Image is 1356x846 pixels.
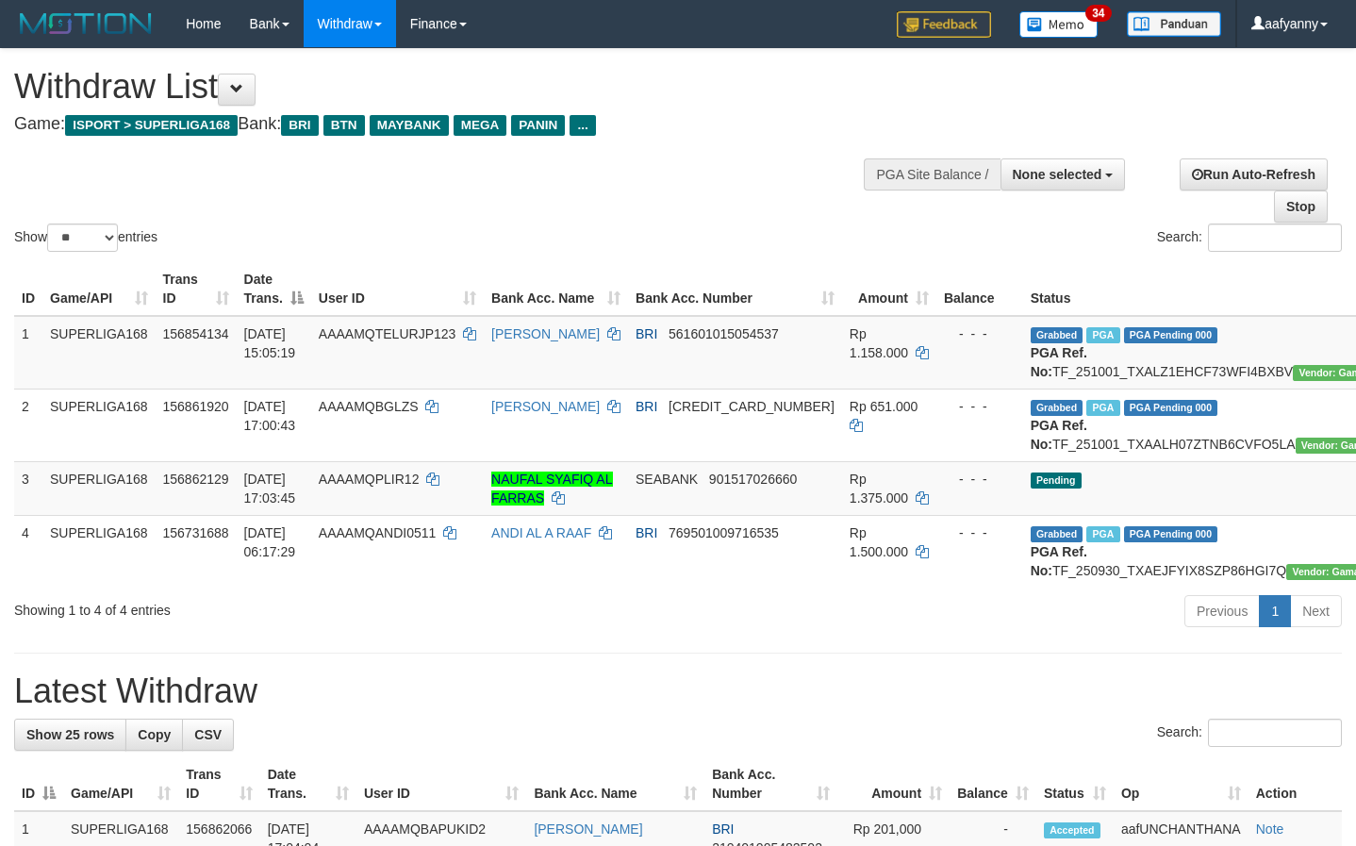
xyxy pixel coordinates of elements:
[1249,757,1342,811] th: Action
[526,757,704,811] th: Bank Acc. Name: activate to sort column ascending
[319,525,437,540] span: AAAAMQANDI0511
[14,9,157,38] img: MOTION_logo.png
[1086,526,1119,542] span: Marked by aafromsomean
[260,757,356,811] th: Date Trans.: activate to sort column ascending
[281,115,318,136] span: BRI
[636,399,657,414] span: BRI
[156,262,237,316] th: Trans ID: activate to sort column ascending
[944,523,1016,542] div: - - -
[244,399,296,433] span: [DATE] 17:00:43
[1180,158,1328,191] a: Run Auto-Refresh
[138,727,171,742] span: Copy
[1259,595,1291,627] a: 1
[1013,167,1102,182] span: None selected
[1085,5,1111,22] span: 34
[319,399,419,414] span: AAAAMQBGLZS
[669,399,835,414] span: Copy 111101022224507 to clipboard
[850,399,918,414] span: Rp 651.000
[1184,595,1260,627] a: Previous
[323,115,365,136] span: BTN
[1031,345,1087,379] b: PGA Ref. No:
[244,472,296,506] span: [DATE] 17:03:45
[370,115,449,136] span: MAYBANK
[704,757,837,811] th: Bank Acc. Number: activate to sort column ascending
[1000,158,1126,191] button: None selected
[1031,473,1082,489] span: Pending
[570,115,595,136] span: ...
[14,68,885,106] h1: Withdraw List
[669,326,779,341] span: Copy 561601015054537 to clipboard
[850,525,908,559] span: Rp 1.500.000
[14,593,551,620] div: Showing 1 to 4 of 4 entries
[178,757,259,811] th: Trans ID: activate to sort column ascending
[944,397,1016,416] div: - - -
[636,472,698,487] span: SEABANK
[709,472,797,487] span: Copy 901517026660 to clipboard
[1256,821,1284,837] a: Note
[1290,595,1342,627] a: Next
[1208,719,1342,747] input: Search:
[163,326,229,341] span: 156854134
[669,525,779,540] span: Copy 769501009716535 to clipboard
[125,719,183,751] a: Copy
[319,326,456,341] span: AAAAMQTELURJP123
[837,757,950,811] th: Amount: activate to sort column ascending
[163,472,229,487] span: 156862129
[65,115,238,136] span: ISPORT > SUPERLIGA168
[944,324,1016,343] div: - - -
[864,158,1000,191] div: PGA Site Balance /
[1031,544,1087,578] b: PGA Ref. No:
[1124,327,1218,343] span: PGA Pending
[63,757,178,811] th: Game/API: activate to sort column ascending
[1114,757,1249,811] th: Op: activate to sort column ascending
[14,115,885,134] h4: Game: Bank:
[491,326,600,341] a: [PERSON_NAME]
[244,525,296,559] span: [DATE] 06:17:29
[14,224,157,252] label: Show entries
[1157,224,1342,252] label: Search:
[14,262,42,316] th: ID
[14,316,42,390] td: 1
[14,719,126,751] a: Show 25 rows
[534,821,642,837] a: [PERSON_NAME]
[1031,526,1083,542] span: Grabbed
[511,115,565,136] span: PANIN
[1208,224,1342,252] input: Search:
[14,515,42,588] td: 4
[1086,327,1119,343] span: Marked by aafsengchandara
[1031,418,1087,452] b: PGA Ref. No:
[454,115,507,136] span: MEGA
[491,472,612,506] a: NAUFAL SYAFIQ AL FARRAS
[244,326,296,360] span: [DATE] 15:05:19
[712,821,734,837] span: BRI
[14,757,63,811] th: ID: activate to sort column descending
[944,470,1016,489] div: - - -
[1127,11,1221,37] img: panduan.png
[1124,400,1218,416] span: PGA Pending
[1274,191,1328,223] a: Stop
[842,262,936,316] th: Amount: activate to sort column ascending
[636,525,657,540] span: BRI
[1036,757,1114,811] th: Status: activate to sort column ascending
[1031,327,1083,343] span: Grabbed
[163,399,229,414] span: 156861920
[14,461,42,515] td: 3
[1086,400,1119,416] span: Marked by aafsengchandara
[950,757,1036,811] th: Balance: activate to sort column ascending
[850,472,908,506] span: Rp 1.375.000
[1157,719,1342,747] label: Search:
[897,11,991,38] img: Feedback.jpg
[47,224,118,252] select: Showentries
[491,525,591,540] a: ANDI AL A RAAF
[1019,11,1099,38] img: Button%20Memo.svg
[356,757,526,811] th: User ID: activate to sort column ascending
[311,262,484,316] th: User ID: activate to sort column ascending
[628,262,842,316] th: Bank Acc. Number: activate to sort column ascending
[14,389,42,461] td: 2
[491,399,600,414] a: [PERSON_NAME]
[42,262,156,316] th: Game/API: activate to sort column ascending
[26,727,114,742] span: Show 25 rows
[42,389,156,461] td: SUPERLIGA168
[42,461,156,515] td: SUPERLIGA168
[163,525,229,540] span: 156731688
